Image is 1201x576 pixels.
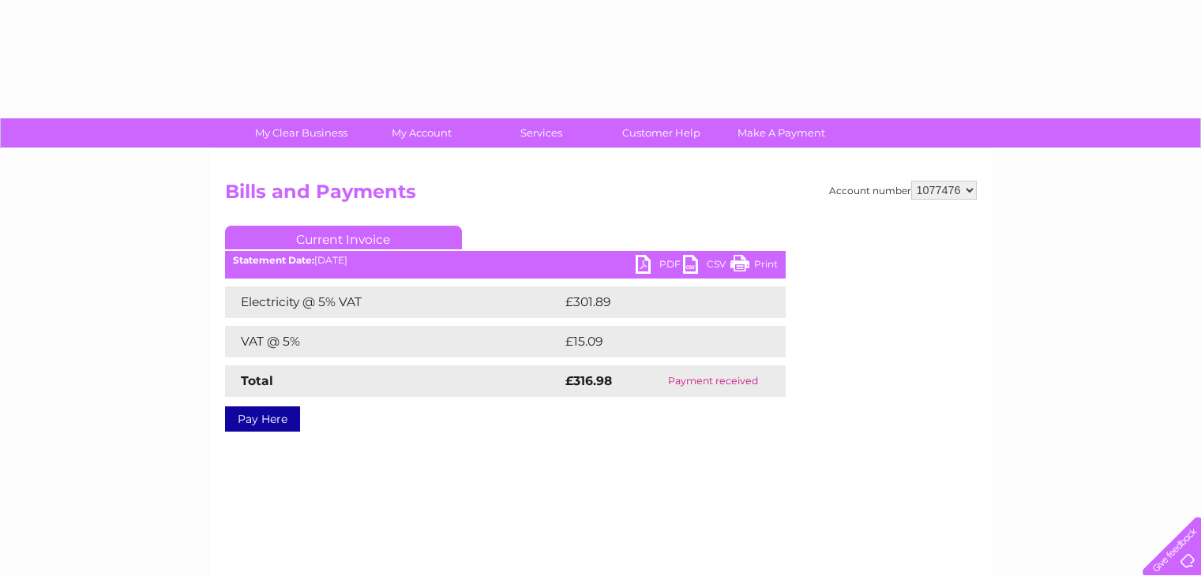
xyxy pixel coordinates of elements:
a: My Clear Business [236,118,366,148]
a: CSV [683,255,730,278]
a: Pay Here [225,406,300,432]
td: £301.89 [561,286,757,318]
div: [DATE] [225,255,786,266]
strong: £316.98 [565,373,612,388]
h2: Bills and Payments [225,181,977,211]
a: My Account [356,118,486,148]
b: Statement Date: [233,254,314,266]
a: Services [476,118,606,148]
div: Account number [829,181,977,200]
td: Payment received [641,365,785,397]
a: Make A Payment [716,118,846,148]
a: Customer Help [596,118,726,148]
a: PDF [636,255,683,278]
td: Electricity @ 5% VAT [225,286,561,318]
strong: Total [241,373,273,388]
td: £15.09 [561,326,753,357]
a: Current Invoice [225,226,462,249]
td: VAT @ 5% [225,326,561,357]
a: Print [730,255,778,278]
